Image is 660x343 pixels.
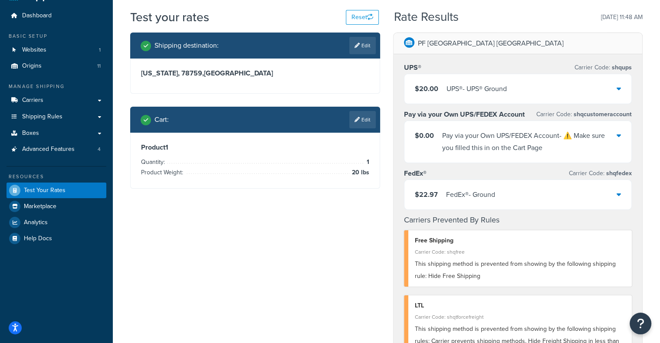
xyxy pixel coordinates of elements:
h3: [US_STATE], 78759 , [GEOGRAPHIC_DATA] [141,69,369,78]
div: Pay via your Own UPS/FEDEX Account - ⚠️ Make sure you filled this in on the Cart Page [442,130,617,154]
a: Marketplace [7,199,106,214]
a: Carriers [7,92,106,108]
span: shqfedex [604,169,632,178]
p: Carrier Code: [575,62,632,74]
span: shqcustomeraccount [572,110,632,119]
div: Manage Shipping [7,83,106,90]
a: Edit [349,37,376,54]
h3: Product 1 [141,143,369,152]
a: Test Your Rates [7,183,106,198]
span: Shipping Rules [22,113,62,121]
span: 11 [97,62,101,70]
h3: Pay via your Own UPS/FEDEX Account [404,110,525,119]
span: Carriers [22,97,43,104]
h3: FedEx® [404,169,427,178]
a: Analytics [7,215,106,230]
li: Advanced Features [7,141,106,157]
li: Origins [7,58,106,74]
span: $22.97 [415,189,438,199]
a: Shipping Rules [7,109,106,125]
button: Open Resource Center [630,313,651,334]
span: Help Docs [24,235,52,242]
span: 1 [99,46,101,54]
a: Boxes [7,125,106,141]
h2: Cart : [154,116,169,124]
div: FedEx® - Ground [446,189,495,201]
div: Resources [7,173,106,180]
span: Analytics [24,219,48,226]
span: Websites [22,46,46,54]
span: Dashboard [22,12,52,20]
span: Marketplace [24,203,56,210]
div: LTL [415,300,626,312]
h1: Test your rates [130,9,209,26]
span: 1 [364,157,369,167]
span: shqups [610,63,632,72]
li: Websites [7,42,106,58]
span: $20.00 [415,84,438,94]
button: Reset [346,10,379,25]
p: [DATE] 11:48 AM [601,11,643,23]
a: Advanced Features4 [7,141,106,157]
div: Basic Setup [7,33,106,40]
a: Dashboard [7,8,106,24]
div: Carrier Code: shqtforcefreight [415,311,626,323]
a: Help Docs [7,231,106,246]
h2: Rate Results [394,10,459,24]
div: UPS® - UPS® Ground [447,83,507,95]
span: Quantity: [141,157,167,167]
span: 4 [98,146,101,153]
span: Boxes [22,130,39,137]
p: Carrier Code: [569,167,632,180]
h2: Shipping destination : [154,42,219,49]
span: Product Weight: [141,168,185,177]
p: Carrier Code: [536,108,632,121]
p: PF [GEOGRAPHIC_DATA] [GEOGRAPHIC_DATA] [418,37,564,49]
h3: UPS® [404,63,421,72]
span: This shipping method is prevented from showing by the following shipping rule: Hide Free Shipping [415,259,616,281]
div: Free Shipping [415,235,626,247]
span: Test Your Rates [24,187,66,194]
span: $0.00 [415,131,434,140]
span: Origins [22,62,42,70]
a: Edit [349,111,376,128]
span: 20 lbs [350,167,369,178]
a: Websites1 [7,42,106,58]
span: Advanced Features [22,146,75,153]
div: Carrier Code: shqfree [415,246,626,258]
h4: Carriers Prevented By Rules [404,214,632,226]
a: Origins11 [7,58,106,74]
